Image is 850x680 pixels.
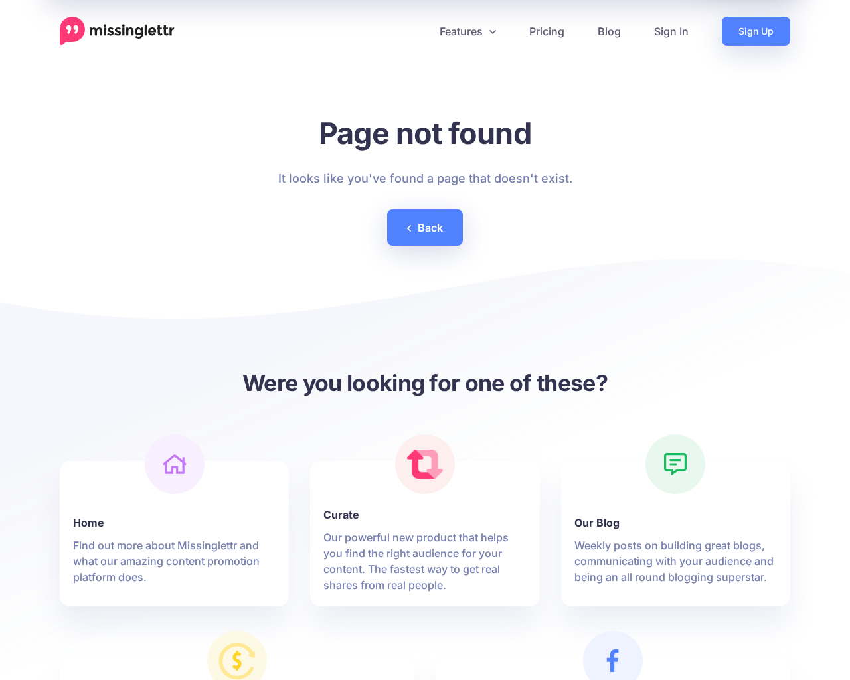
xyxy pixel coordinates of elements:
a: Sign In [637,17,705,46]
a: Sign Up [722,17,790,46]
a: HomeFind out more about Missinglettr and what our amazing content promotion platform does. [73,499,276,585]
a: Blog [581,17,637,46]
img: curate.png [407,450,443,479]
b: Home [73,515,276,531]
a: Home [60,17,175,46]
b: Curate [323,507,526,523]
p: Our powerful new product that helps you find the right audience for your content. The fastest way... [323,529,526,593]
a: Features [423,17,513,46]
b: Our Blog [574,515,777,531]
a: Back [387,209,463,246]
a: Pricing [513,17,581,46]
h1: Page not found [278,115,572,151]
p: Weekly posts on building great blogs, communicating with your audience and being an all round blo... [574,537,777,585]
p: Find out more about Missinglettr and what our amazing content promotion platform does. [73,537,276,585]
a: CurateOur powerful new product that helps you find the right audience for your content. The faste... [323,491,526,593]
a: Our BlogWeekly posts on building great blogs, communicating with your audience and being an all r... [574,499,777,585]
p: It looks like you've found a page that doesn't exist. [278,168,572,189]
h3: Were you looking for one of these? [60,368,790,398]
